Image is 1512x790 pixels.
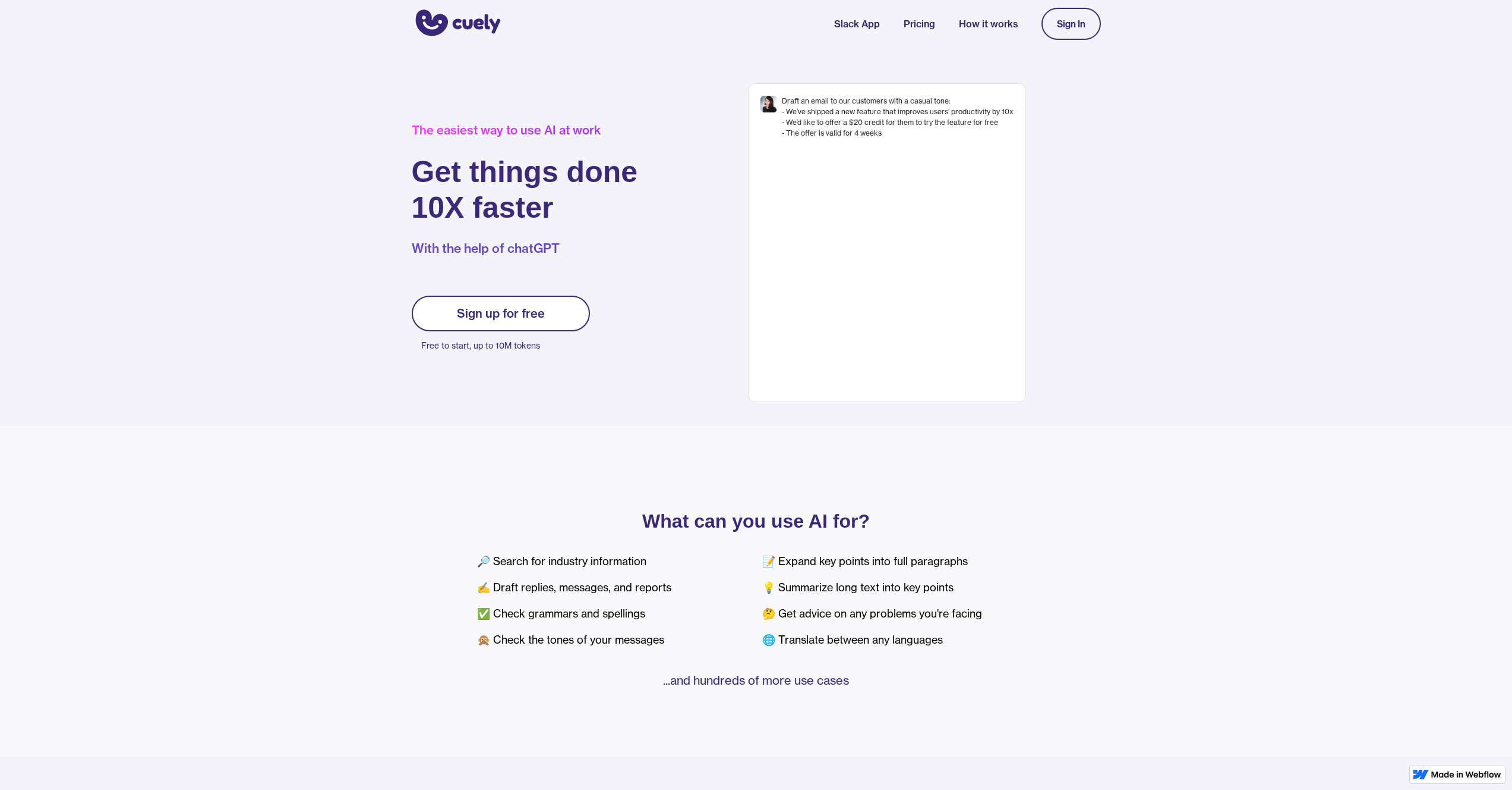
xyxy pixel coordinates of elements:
a: Sign up for free [412,296,590,331]
div: Sign up for free [457,306,545,321]
h1: Get things done 10X faster [412,154,638,225]
a: Sign In [1041,8,1101,40]
p: With the help of chatGPT [412,240,638,258]
div: Draft an email to our customers with a casual tone: - We’ve shipped a new feature that improves u... [782,96,1014,139]
p: Free to start, up to 10M tokens [421,337,590,354]
a: How it works [959,17,1018,31]
p: What can you use AI for? [477,513,1036,529]
a: Pricing [904,17,935,31]
a: Slack App [834,17,880,31]
div: 🔎 Search for industry information ✍️ Draft replies, messages, and reports ✅ Check grammars and sp... [477,548,750,653]
img: Made in Webflow [1431,771,1501,778]
a: home [412,2,501,46]
div: 📝 Expand key points into full paragraphs 💡 Summarize long text into key points 🤔 Get advice on an... [762,548,1036,653]
p: ...and hundreds of more use cases [477,672,1036,689]
div: The easiest way to use AI at work [412,123,638,137]
div: Sign In [1057,18,1085,29]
